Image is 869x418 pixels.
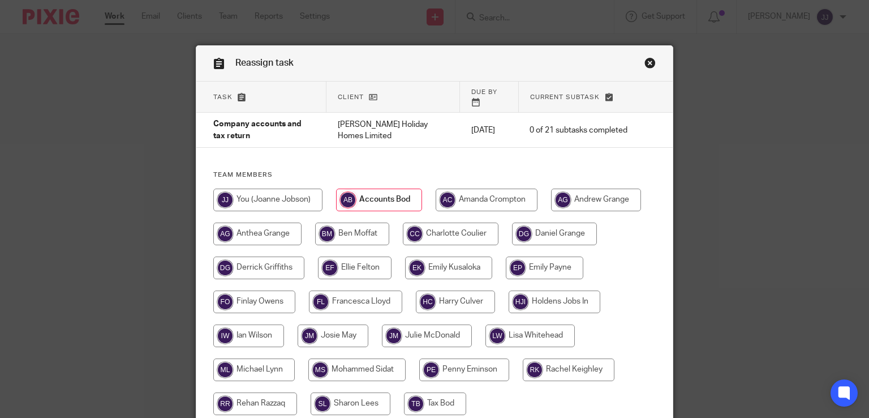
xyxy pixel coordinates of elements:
p: [DATE] [471,125,507,136]
span: Due by [471,89,497,95]
span: Client [338,94,364,100]
span: Current subtask [530,94,600,100]
p: [PERSON_NAME] Holiday Homes Limited [338,119,449,142]
h4: Team members [213,170,656,180]
a: Close this dialog window [644,57,656,72]
td: 0 of 21 subtasks completed [518,113,639,148]
span: Task [213,94,233,100]
span: Company accounts and tax return [213,121,302,140]
span: Reassign task [235,58,294,67]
